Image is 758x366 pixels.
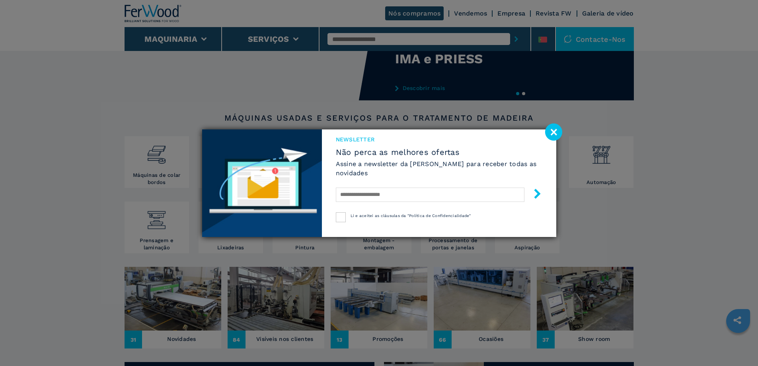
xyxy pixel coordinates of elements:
[351,213,471,218] span: Li e aceitei as cláusulas da "Política de Confidencialidade"
[336,147,542,157] span: Não perca as melhores ofertas
[524,186,542,204] button: submit-button
[336,159,542,178] h6: Assine a newsletter da [PERSON_NAME] para receber todas as novidades
[336,135,542,143] span: Newsletter
[202,129,322,237] img: Newsletter image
